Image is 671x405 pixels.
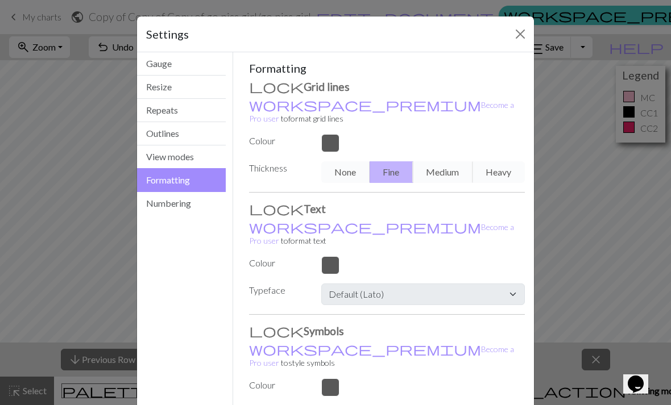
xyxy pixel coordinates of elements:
[249,97,481,112] span: workspace_premium
[137,122,226,145] button: Outlines
[137,168,226,192] button: Formatting
[249,222,514,245] a: Become a Pro user
[249,80,525,93] h3: Grid lines
[242,378,314,392] label: Colour
[242,161,314,178] label: Thickness
[137,99,226,122] button: Repeats
[249,344,514,368] a: Become a Pro user
[249,324,525,337] h3: Symbols
[249,61,525,75] h5: Formatting
[511,25,529,43] button: Close
[249,100,514,123] small: to format grid lines
[623,360,660,394] iframe: chat widget
[249,219,481,235] span: workspace_premium
[137,76,226,99] button: Resize
[249,341,481,357] span: workspace_premium
[249,344,514,368] small: to style symbols
[249,202,525,215] h3: Text
[242,134,314,148] label: Colour
[242,256,314,270] label: Colour
[137,52,226,76] button: Gauge
[249,100,514,123] a: Become a Pro user
[249,222,514,245] small: to format text
[242,283,314,300] label: Typeface
[137,145,226,169] button: View modes
[146,26,189,43] h5: Settings
[137,192,226,215] button: Numbering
